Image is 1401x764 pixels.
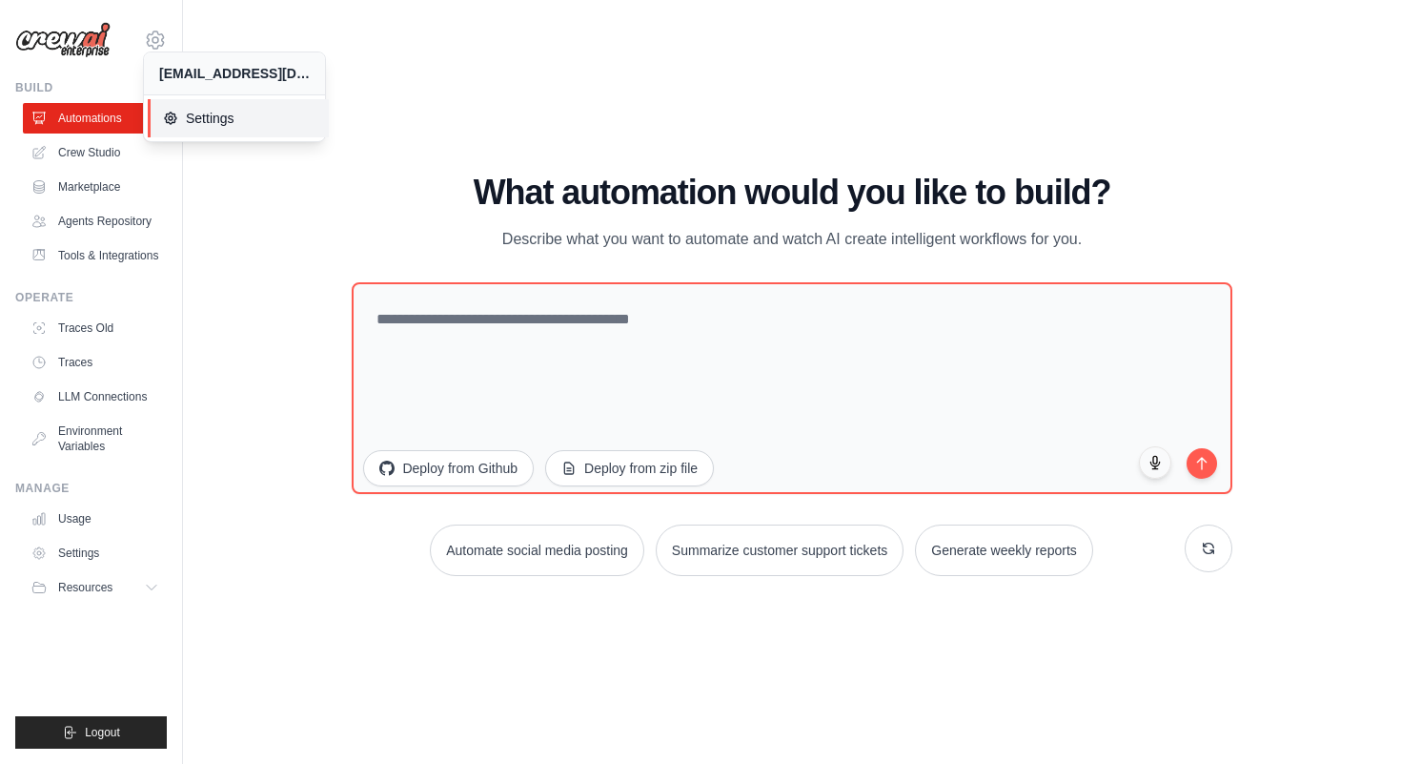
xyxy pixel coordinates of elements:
span: Resources [58,580,112,595]
a: Tools & Integrations [23,240,167,271]
a: Traces Old [23,313,167,343]
a: Settings [23,538,167,568]
a: Traces [23,347,167,378]
button: Deploy from zip file [545,450,714,486]
a: LLM Connections [23,382,167,412]
a: Environment Variables [23,416,167,462]
button: Deploy from Github [363,450,534,486]
p: Describe what you want to automate and watch AI create intelligent workflows for you. [472,227,1112,252]
a: Usage [23,504,167,534]
button: Generate weekly reports [915,525,1093,576]
a: Agents Repository [23,206,167,237]
button: Resources [23,572,167,603]
a: Automations [23,103,167,134]
img: Logo [15,22,111,58]
a: Settings [148,99,329,137]
span: Settings [163,109,314,128]
iframe: Chat Widget [1306,672,1401,764]
span: Logout [85,725,120,740]
div: Manage [15,481,167,496]
a: Crew Studio [23,137,167,168]
a: Marketplace [23,172,167,202]
button: Summarize customer support tickets [656,525,904,576]
div: [EMAIL_ADDRESS][DOMAIN_NAME] [159,64,310,83]
div: Operate [15,290,167,305]
h1: What automation would you like to build? [352,174,1231,212]
div: Build [15,80,167,95]
button: Automate social media posting [430,525,644,576]
button: Logout [15,716,167,749]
